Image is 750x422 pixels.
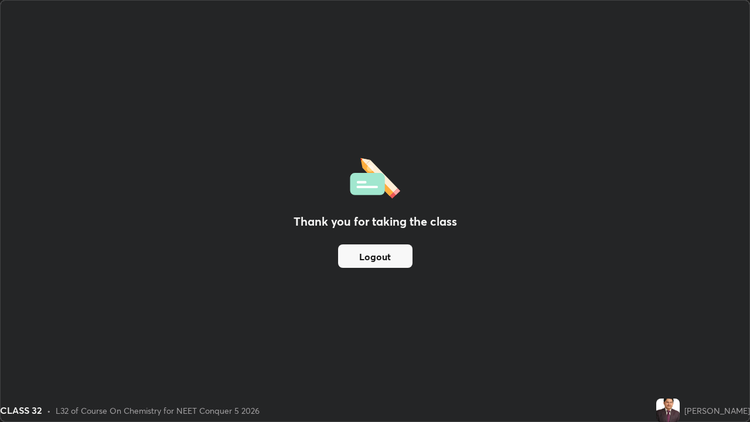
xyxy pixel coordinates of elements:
[47,404,51,417] div: •
[338,244,412,268] button: Logout
[350,154,400,199] img: offlineFeedback.1438e8b3.svg
[56,404,260,417] div: L32 of Course On Chemistry for NEET Conquer 5 2026
[656,399,680,422] img: 682439f971974016be8beade0d312caf.jpg
[684,404,750,417] div: [PERSON_NAME]
[294,213,457,230] h2: Thank you for taking the class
